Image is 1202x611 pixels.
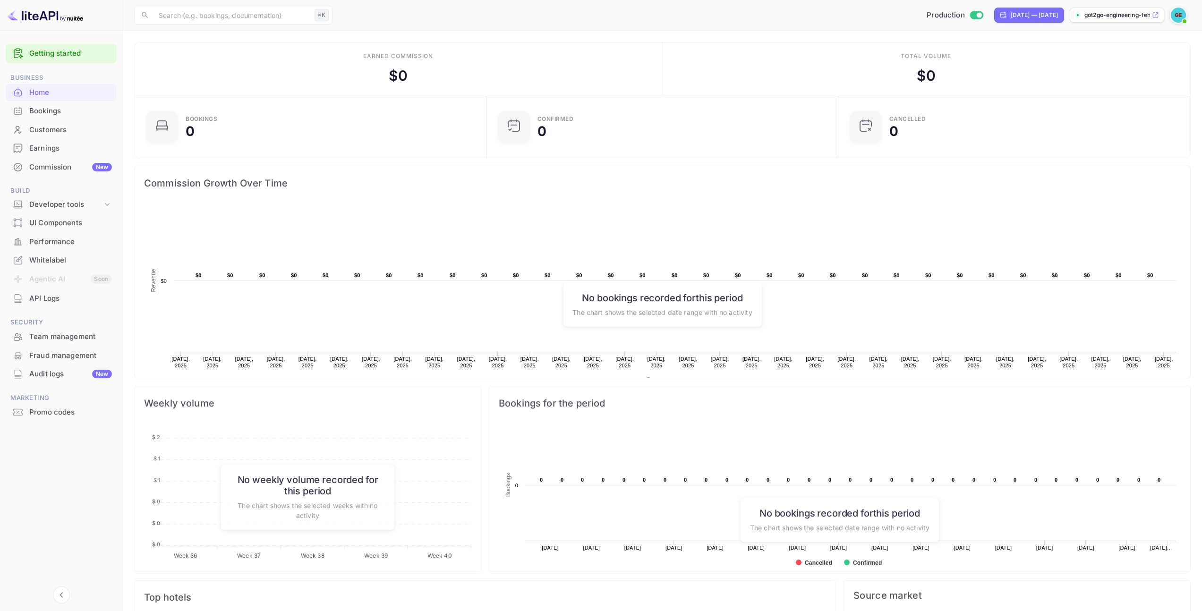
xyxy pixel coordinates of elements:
[828,477,831,483] text: 0
[6,365,117,382] a: Audit logsNew
[8,8,83,23] img: LiteAPI logo
[6,102,117,119] a: Bookings
[267,356,285,368] text: [DATE], 2025
[622,477,625,483] text: 0
[505,473,511,497] text: Bookings
[386,272,392,278] text: $0
[6,393,117,403] span: Marketing
[29,199,102,210] div: Developer tools
[542,545,559,551] text: [DATE]
[171,356,190,368] text: [DATE], 2025
[92,163,112,171] div: New
[6,214,117,231] a: UI Components
[624,545,641,551] text: [DATE]
[901,52,951,60] div: Total volume
[808,477,810,483] text: 0
[6,121,117,139] div: Customers
[330,356,349,368] text: [DATE], 2025
[29,255,112,266] div: Whitelabel
[144,396,471,411] span: Weekly volume
[515,483,518,488] text: 0
[291,272,297,278] text: $0
[889,125,898,138] div: 0
[489,356,507,368] text: [DATE], 2025
[735,272,741,278] text: $0
[871,545,888,551] text: [DATE]
[1077,545,1094,551] text: [DATE]
[643,477,646,483] text: 0
[862,272,868,278] text: $0
[672,272,678,278] text: $0
[912,545,929,551] text: [DATE]
[29,350,112,361] div: Fraud management
[6,139,117,158] div: Earnings
[608,272,614,278] text: $0
[787,477,790,483] text: 0
[230,501,385,520] p: The chart shows the selected weeks with no activity
[6,139,117,157] a: Earnings
[153,6,311,25] input: Search (e.g. bookings, documentation)
[1011,11,1058,19] div: [DATE] — [DATE]
[805,560,832,566] text: Cancelled
[552,356,571,368] text: [DATE], 2025
[29,407,112,418] div: Promo codes
[393,356,412,368] text: [DATE], 2025
[870,356,888,368] text: [DATE], 2025
[92,370,112,378] div: New
[931,477,934,483] text: 0
[561,477,563,483] text: 0
[750,507,929,518] h6: No bookings recorded for this period
[203,356,222,368] text: [DATE], 2025
[520,356,539,368] text: [DATE], 2025
[964,356,983,368] text: [DATE], 2025
[29,369,112,380] div: Audit logs
[301,552,324,559] tspan: Week 38
[664,477,666,483] text: 0
[513,272,519,278] text: $0
[6,289,117,307] a: API Logs
[450,272,456,278] text: $0
[6,158,117,176] a: CommissionNew
[1084,272,1090,278] text: $0
[537,116,574,122] div: Confirmed
[923,10,987,21] div: Switch to Sandbox mode
[545,272,551,278] text: $0
[583,545,600,551] text: [DATE]
[684,477,687,483] text: 0
[1155,356,1173,368] text: [DATE], 2025
[6,233,117,250] a: Performance
[1116,272,1122,278] text: $0
[6,328,117,346] div: Team management
[6,84,117,101] a: Home
[602,477,605,483] text: 0
[742,356,761,368] text: [DATE], 2025
[849,477,852,483] text: 0
[894,272,900,278] text: $0
[152,434,160,441] tspan: $ 2
[615,356,634,368] text: [DATE], 2025
[1020,272,1026,278] text: $0
[6,121,117,138] a: Customers
[870,477,872,483] text: 0
[993,477,996,483] text: 0
[1171,8,1186,23] img: Got2Go Engineering
[363,52,433,60] div: Earned commission
[911,477,913,483] text: 0
[933,356,951,368] text: [DATE], 2025
[925,272,931,278] text: $0
[581,477,584,483] text: 0
[354,272,360,278] text: $0
[6,403,117,422] div: Promo codes
[665,545,682,551] text: [DATE]
[954,545,971,551] text: [DATE]
[830,545,847,551] text: [DATE]
[853,560,882,566] text: Confirmed
[389,65,408,86] div: $ 0
[1150,545,1172,551] text: [DATE]…
[957,272,963,278] text: $0
[237,552,261,559] tspan: Week 37
[995,545,1012,551] text: [DATE]
[707,545,724,551] text: [DATE]
[996,356,1014,368] text: [DATE], 2025
[499,396,1181,411] span: Bookings for the period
